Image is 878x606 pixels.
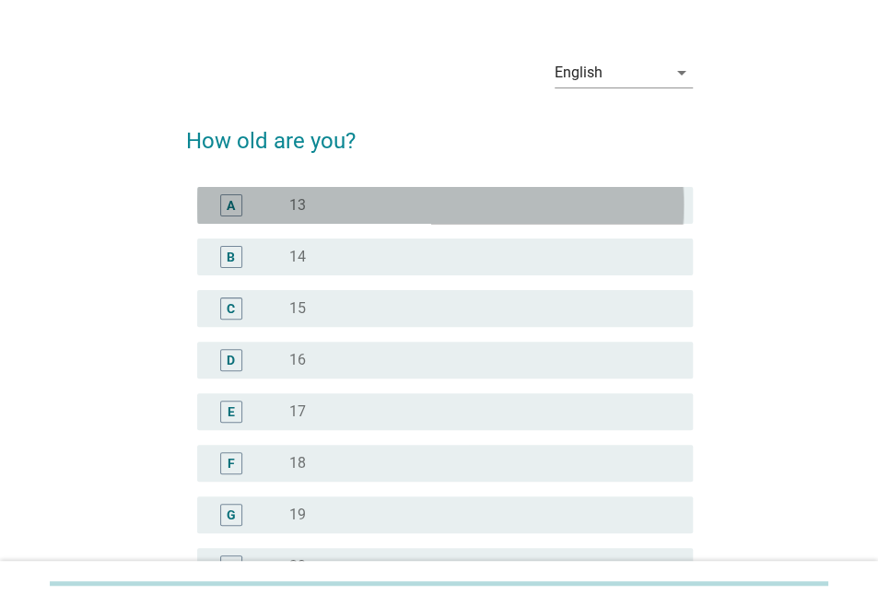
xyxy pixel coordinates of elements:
h2: How old are you? [186,106,693,157]
div: G [227,505,236,524]
label: 19 [289,506,306,524]
label: 17 [289,402,306,421]
div: A [227,195,235,215]
label: 14 [289,248,306,266]
div: B [227,247,235,266]
div: F [228,453,235,472]
label: 13 [289,196,306,215]
label: 18 [289,454,306,472]
label: 16 [289,351,306,369]
i: arrow_drop_down [671,62,693,84]
div: C [227,298,235,318]
div: English [555,64,603,81]
div: D [227,350,235,369]
label: 15 [289,299,306,318]
label: 20 [289,557,306,576]
div: H [227,556,236,576]
div: E [228,402,235,421]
